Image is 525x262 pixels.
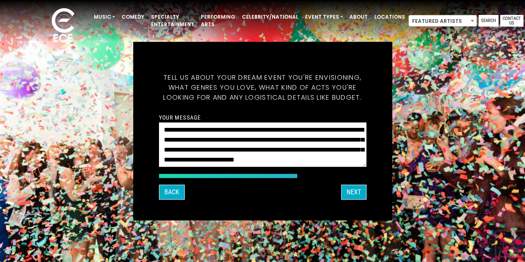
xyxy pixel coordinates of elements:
span: Featured Artists [409,15,476,27]
a: Performing Arts [198,10,239,32]
a: Search [479,15,498,27]
a: Event Types [302,10,346,24]
img: ece_new_logo_whitev2-1.png [42,6,84,46]
a: Celebrity/National [239,10,302,24]
a: Specialty Entertainment [148,10,198,32]
button: Next [341,185,366,200]
span: Featured Artists [408,15,477,27]
h5: Tell us about your dream event you're envisioning, what genres you love, what kind of acts you're... [159,62,366,112]
label: Your message [159,113,201,121]
button: Back [159,185,185,200]
a: About [346,10,371,24]
a: Locations [371,10,408,24]
a: Contact Us [500,15,523,27]
a: Music [90,10,118,24]
a: Comedy [118,10,148,24]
